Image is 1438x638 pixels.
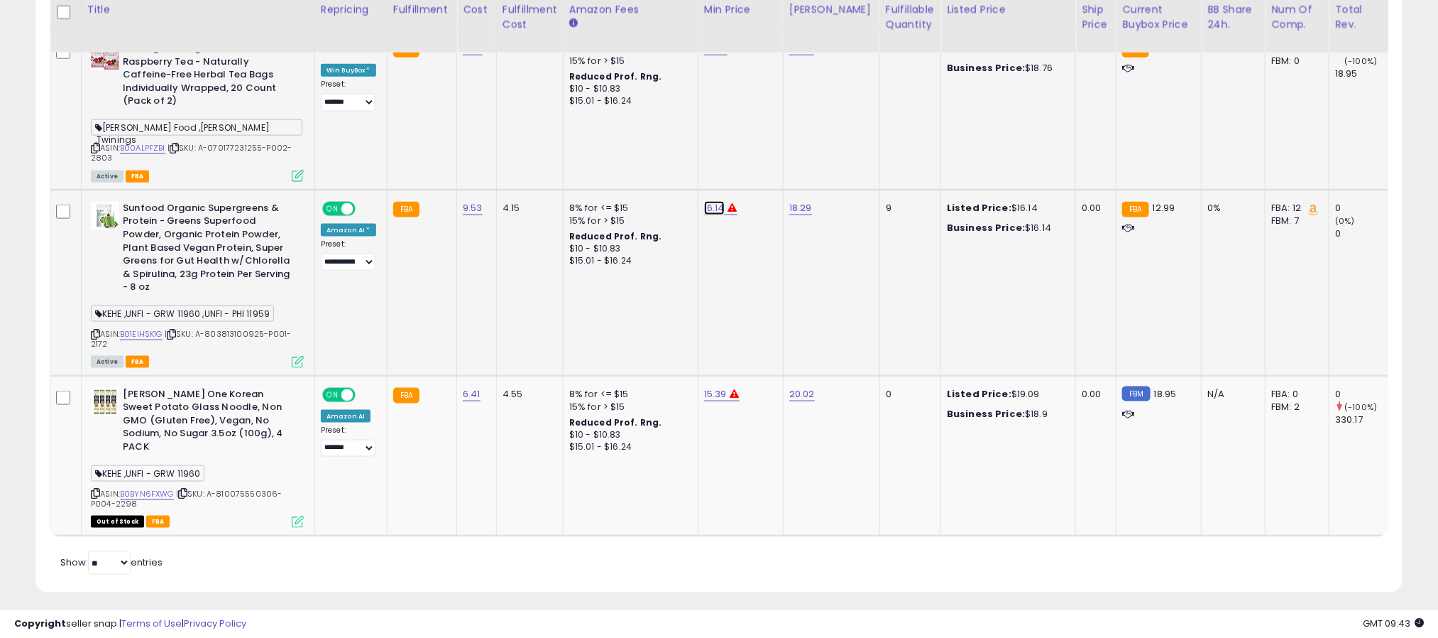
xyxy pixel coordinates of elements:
[1271,215,1318,227] div: FBM: 7
[569,215,687,227] div: 15% for > $15
[947,407,1025,421] b: Business Price:
[789,2,874,17] div: [PERSON_NAME]
[1122,2,1195,32] div: Current Buybox Price
[947,408,1065,421] div: $18.9
[91,42,119,70] img: 51ZKM7sFJML._SL40_.jpg
[569,255,687,267] div: $15.01 - $16.24
[704,201,725,215] a: 16.14
[1335,215,1355,227] small: (0%)
[1154,387,1177,401] span: 18.95
[569,2,692,17] div: Amazon Fees
[353,389,376,401] span: OFF
[1335,202,1393,215] div: 0
[123,42,295,112] b: Twinings Pomegranate & Raspberry Tea - Naturally Caffeine-Free Herbal Tea Bags Individually Wrapp...
[146,516,170,528] span: FBA
[947,2,1070,17] div: Listed Price
[1122,386,1150,401] small: FBM
[463,387,481,401] a: 6.41
[91,388,304,526] div: ASIN:
[569,95,687,107] div: $15.01 - $16.24
[886,388,930,401] div: 0
[321,224,376,237] div: Amazon AI *
[503,388,552,401] div: 4.55
[393,388,419,404] small: FBA
[91,516,144,528] span: All listings that are currently out of stock and unavailable for purchase on Amazon
[569,83,687,95] div: $10 - $10.83
[569,230,662,242] b: Reduced Prof. Rng.
[353,202,376,215] span: OFF
[569,401,687,413] div: 15% for > $15
[569,416,662,428] b: Reduced Prof. Rng.
[321,410,371,423] div: Amazon AI
[321,80,376,111] div: Preset:
[886,2,935,32] div: Fulfillable Quantity
[121,617,182,630] a: Terms of Use
[321,239,376,271] div: Preset:
[503,2,557,32] div: Fulfillment Cost
[1122,202,1148,217] small: FBA
[324,202,341,215] span: ON
[947,201,1011,215] b: Listed Price:
[1082,2,1110,32] div: Ship Price
[463,201,483,215] a: 9.53
[1335,2,1387,32] div: Total Rev.
[123,388,295,458] b: [PERSON_NAME] One Korean Sweet Potato Glass Noodle, Non GMO (Gluten Free), Vegan, No Sodium, No S...
[120,142,165,154] a: B00ALPFZBI
[1344,401,1377,413] small: (-100%)
[1271,401,1318,413] div: FBM: 2
[126,171,150,183] span: FBA
[321,426,376,457] div: Preset:
[1335,388,1393,401] div: 0
[947,388,1065,401] div: $19.09
[1207,2,1259,32] div: BB Share 24h.
[1335,227,1393,240] div: 0
[947,387,1011,401] b: Listed Price:
[1363,617,1424,630] span: 2025-09-17 09:43 GMT
[704,387,727,401] a: 15.39
[886,202,930,215] div: 9
[503,202,552,215] div: 4.15
[126,356,150,368] span: FBA
[1153,201,1175,215] span: 12.99
[1271,202,1318,215] div: FBA: 12
[91,42,304,180] div: ASIN:
[569,55,687,67] div: 15% for > $15
[91,202,119,230] img: 41nWiQUFNjL._SL40_.jpg
[91,356,124,368] span: All listings currently available for purchase on Amazon
[120,488,174,500] a: B0BYN6FXWG
[120,328,163,340] a: B01EIHSK1G
[91,202,304,367] div: ASIN:
[91,488,282,509] span: | SKU: A-810075550306-P004-2298
[947,202,1065,215] div: $16.14
[569,441,687,453] div: $15.01 - $16.24
[947,222,1065,234] div: $16.14
[789,201,812,215] a: 18.29
[184,617,246,630] a: Privacy Policy
[1344,55,1377,67] small: (-100%)
[947,221,1025,234] b: Business Price:
[60,556,163,569] span: Show: entries
[1335,413,1393,426] div: 330.17
[1271,55,1318,67] div: FBM: 0
[123,202,295,298] b: Sunfood Organic Supergreens & Protein - Greens Superfood Powder, Organic Protein Powder, Plant Ba...
[91,306,274,322] span: KEHE ,UNFI - GRW 11960 ,UNFI - PHI 11959
[789,387,815,401] a: 20.02
[569,70,662,82] b: Reduced Prof. Rng.
[1207,388,1254,401] div: N/A
[569,202,687,215] div: 8% for <= $15
[1207,202,1254,215] div: 0%
[14,617,246,631] div: seller snap | |
[569,429,687,441] div: $10 - $10.83
[91,465,204,482] span: KEHE ,UNFI - GRW 11960
[569,388,687,401] div: 8% for <= $15
[321,2,381,17] div: Repricing
[704,2,777,17] div: Min Price
[1082,202,1105,215] div: 0.00
[91,328,292,350] span: | SKU: A-803813100925-P001-2172
[91,388,119,416] img: 51o1o-3qZoL._SL40_.jpg
[1271,2,1323,32] div: Num of Comp.
[91,171,124,183] span: All listings currently available for purchase on Amazon
[569,243,687,255] div: $10 - $10.83
[569,17,578,30] small: Amazon Fees.
[14,617,66,630] strong: Copyright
